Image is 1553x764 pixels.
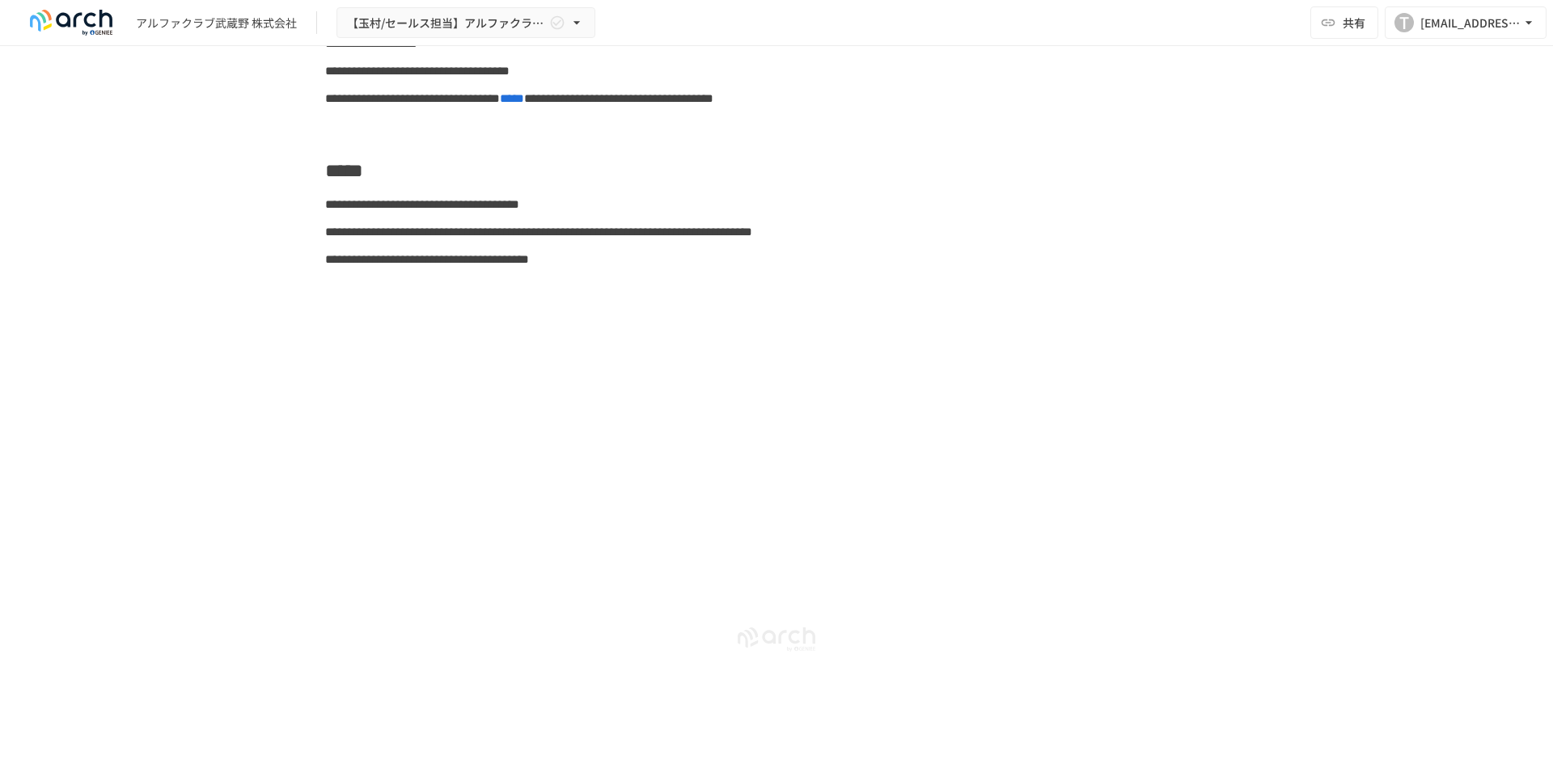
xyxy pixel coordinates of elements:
span: 共有 [1343,14,1365,32]
button: 共有 [1310,6,1378,39]
div: [EMAIL_ADDRESS][DOMAIN_NAME] [1420,13,1521,33]
div: アルファクラブ武蔵野 株式会社 [136,15,297,32]
img: logo-default@2x-9cf2c760.svg [19,10,123,36]
span: 【玉村/セールス担当】アルファクラブ武蔵野 株式会社様_初期設定サポート [347,13,546,33]
div: T [1394,13,1414,32]
button: T[EMAIL_ADDRESS][DOMAIN_NAME] [1385,6,1547,39]
button: 【玉村/セールス担当】アルファクラブ武蔵野 株式会社様_初期設定サポート [336,7,595,39]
